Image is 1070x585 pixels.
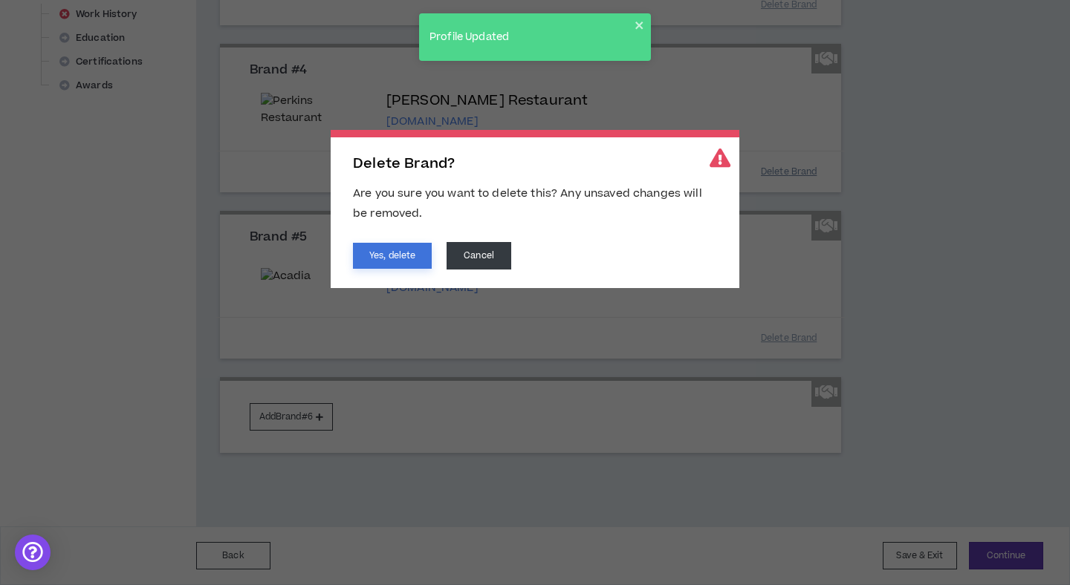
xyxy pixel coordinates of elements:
h2: Delete Brand? [353,156,717,172]
div: Profile Updated [425,25,635,50]
span: Are you sure you want to delete this? Any unsaved changes will be removed. [353,186,702,221]
div: Open Intercom Messenger [15,535,51,570]
button: Yes, delete [353,243,432,269]
button: close [635,19,645,31]
button: Cancel [447,242,511,269]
